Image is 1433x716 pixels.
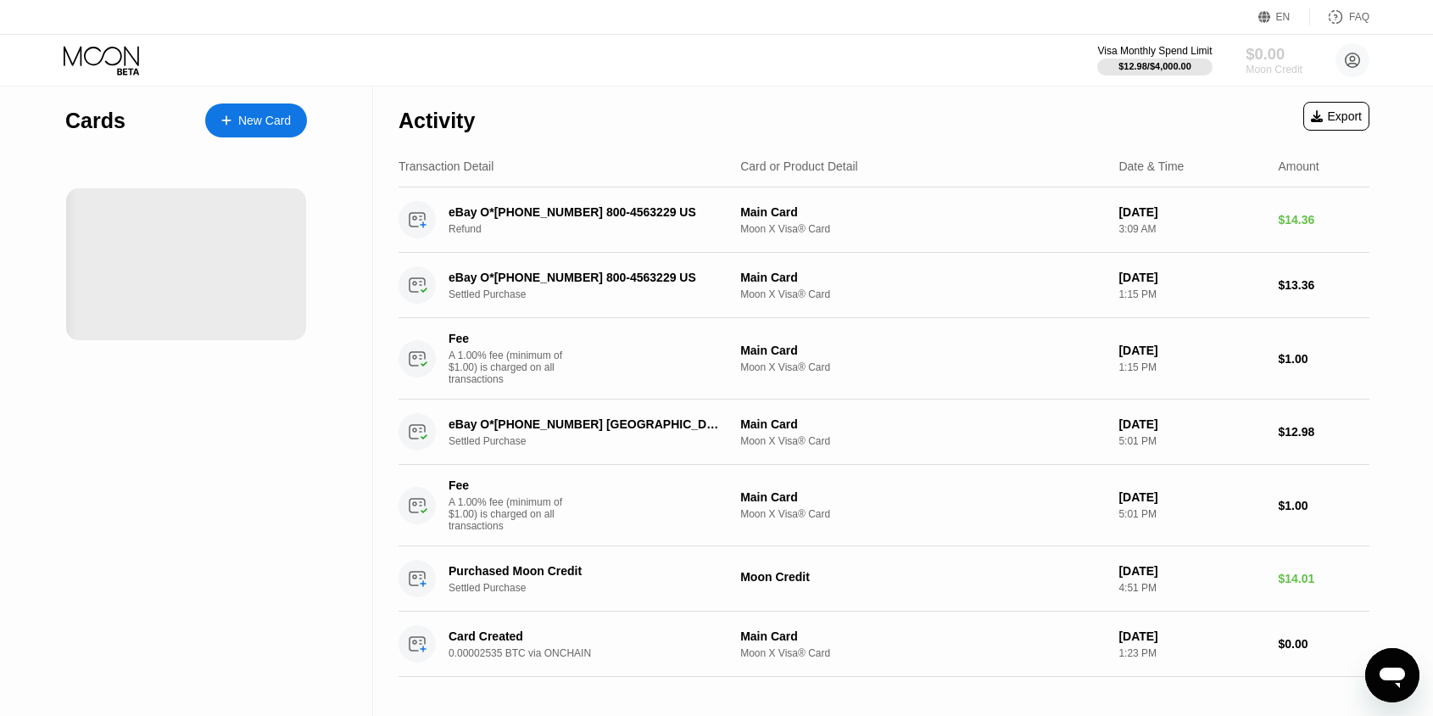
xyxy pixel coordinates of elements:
div: $14.36 [1278,213,1369,227]
div: Main Card [740,629,1105,643]
div: Visa Monthly Spend Limit [1097,45,1212,57]
div: Amount [1278,159,1319,173]
div: Activity [399,109,475,133]
div: Purchased Moon Credit [449,564,723,578]
div: FAQ [1310,8,1369,25]
div: [DATE] [1118,490,1264,504]
div: Moon X Visa® Card [740,288,1105,300]
div: Moon X Visa® Card [740,361,1105,373]
div: Card Created0.00002535 BTC via ONCHAINMain CardMoon X Visa® Card[DATE]1:23 PM$0.00 [399,612,1369,677]
div: Visa Monthly Spend Limit$12.98/$4,000.00 [1097,45,1212,76]
div: $12.98 / $4,000.00 [1118,61,1191,71]
div: 5:01 PM [1118,508,1264,520]
div: eBay O*[PHONE_NUMBER] [GEOGRAPHIC_DATA][PERSON_NAME] [GEOGRAPHIC_DATA]Settled PurchaseMain CardMo... [399,400,1369,465]
div: $0.00Moon Credit [1246,45,1302,76]
div: Moon Credit [1246,64,1302,76]
div: New Card [205,103,307,137]
div: FeeA 1.00% fee (minimum of $1.00) is charged on all transactionsMain CardMoon X Visa® Card[DATE]5... [399,465,1369,546]
div: Moon X Visa® Card [740,223,1105,235]
div: Cards [65,109,125,133]
iframe: Button to launch messaging window [1365,648,1419,702]
div: Card Created [449,629,723,643]
div: Main Card [740,417,1105,431]
div: Moon X Visa® Card [740,508,1105,520]
div: Settled Purchase [449,582,744,594]
div: [DATE] [1118,629,1264,643]
div: Settled Purchase [449,435,744,447]
div: Main Card [740,205,1105,219]
div: EN [1258,8,1310,25]
div: Main Card [740,271,1105,284]
div: eBay O*[PHONE_NUMBER] 800-4563229 US [449,205,723,219]
div: $1.00 [1278,352,1369,366]
div: 1:15 PM [1118,361,1264,373]
div: $0.00 [1246,45,1302,63]
div: $12.98 [1278,425,1369,439]
div: 0.00002535 BTC via ONCHAIN [449,647,744,659]
div: [DATE] [1118,271,1264,284]
div: Card or Product Detail [740,159,858,173]
div: Main Card [740,490,1105,504]
div: [DATE] [1118,344,1264,357]
div: $14.01 [1278,572,1369,585]
div: [DATE] [1118,417,1264,431]
div: 1:15 PM [1118,288,1264,300]
div: 3:09 AM [1118,223,1264,235]
div: New Card [238,114,291,128]
div: Purchased Moon CreditSettled PurchaseMoon Credit[DATE]4:51 PM$14.01 [399,546,1369,612]
div: A 1.00% fee (minimum of $1.00) is charged on all transactions [449,496,576,532]
div: Settled Purchase [449,288,744,300]
div: eBay O*[PHONE_NUMBER] [GEOGRAPHIC_DATA][PERSON_NAME] [GEOGRAPHIC_DATA] [449,417,723,431]
div: $0.00 [1278,637,1369,651]
div: EN [1276,11,1291,23]
div: [DATE] [1118,205,1264,219]
div: Transaction Detail [399,159,493,173]
div: FeeA 1.00% fee (minimum of $1.00) is charged on all transactionsMain CardMoon X Visa® Card[DATE]1... [399,318,1369,400]
div: 4:51 PM [1118,582,1264,594]
div: [DATE] [1118,564,1264,578]
div: FAQ [1349,11,1369,23]
div: Fee [449,478,567,492]
div: 1:23 PM [1118,647,1264,659]
div: $1.00 [1278,499,1369,512]
div: Moon Credit [740,570,1105,584]
div: eBay O*[PHONE_NUMBER] 800-4563229 USRefundMain CardMoon X Visa® Card[DATE]3:09 AM$14.36 [399,187,1369,253]
div: eBay O*[PHONE_NUMBER] 800-4563229 US [449,271,723,284]
div: Export [1303,102,1369,131]
div: Moon X Visa® Card [740,435,1105,447]
div: Moon X Visa® Card [740,647,1105,659]
div: Main Card [740,344,1105,357]
div: eBay O*[PHONE_NUMBER] 800-4563229 USSettled PurchaseMain CardMoon X Visa® Card[DATE]1:15 PM$13.36 [399,253,1369,318]
div: Date & Time [1118,159,1184,173]
div: Export [1311,109,1362,123]
div: Fee [449,332,567,345]
div: $13.36 [1278,278,1369,292]
div: Refund [449,223,744,235]
div: 5:01 PM [1118,435,1264,447]
div: A 1.00% fee (minimum of $1.00) is charged on all transactions [449,350,576,385]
